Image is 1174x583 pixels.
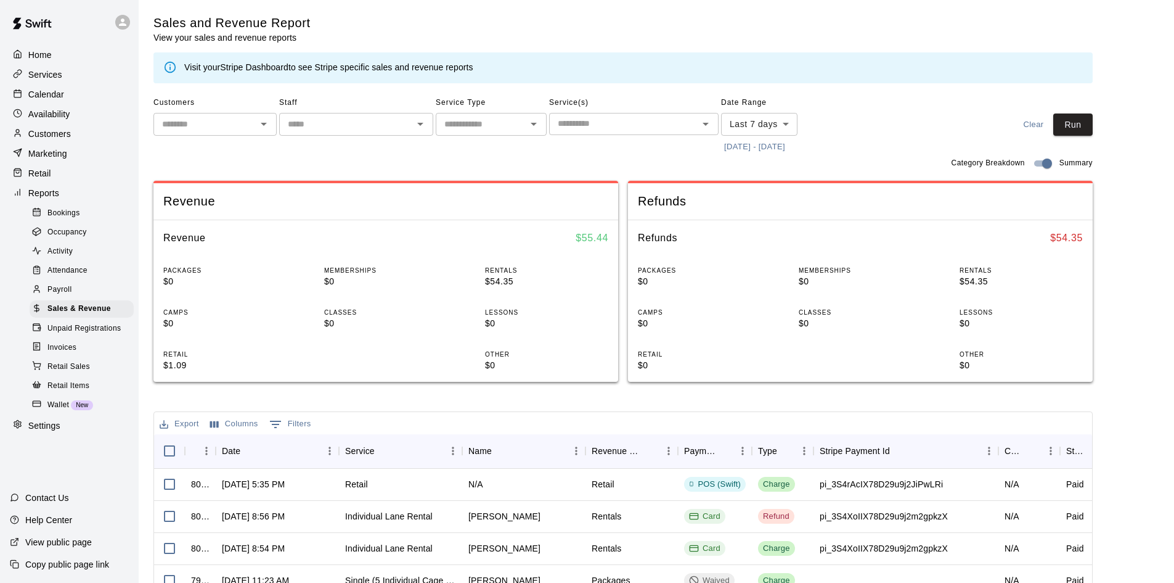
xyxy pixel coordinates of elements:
[890,442,907,460] button: Sort
[30,395,139,415] a: WalletNew
[960,275,1083,288] p: $54.35
[220,62,288,72] a: Stripe Dashboard
[820,478,943,490] div: pi_3S4rAcIX78D29u9j2JiPwLRi
[345,510,433,523] div: Individual Lane Rental
[345,434,375,468] div: Service
[222,478,285,490] div: Sep 7, 2025, 5:35 PM
[191,542,210,555] div: 801767
[820,542,948,555] div: pi_3S4XoIIX78D29u9j2m2gpkzX
[1005,542,1019,555] div: N/A
[468,478,483,490] div: N/A
[1059,157,1093,170] span: Summary
[10,144,129,163] a: Marketing
[960,359,1083,372] p: $0
[163,308,287,317] p: CAMPS
[758,434,777,468] div: Type
[28,167,51,180] p: Retail
[638,275,761,288] p: $0
[799,317,922,330] p: $0
[485,266,608,275] p: RENTALS
[592,478,614,490] div: Retail
[25,514,72,526] p: Help Center
[191,478,210,490] div: 802940
[153,15,311,31] h5: Sales and Revenue Report
[525,115,542,133] button: Open
[163,317,287,330] p: $0
[153,31,311,44] p: View your sales and revenue reports
[638,359,761,372] p: $0
[592,542,622,555] div: Rentals
[721,113,797,136] div: Last 7 days
[752,434,813,468] div: Type
[47,361,90,373] span: Retail Sales
[324,308,447,317] p: CLASSES
[324,275,447,288] p: $0
[697,115,714,133] button: Open
[345,542,433,555] div: Individual Lane Rental
[492,442,509,460] button: Sort
[689,511,720,523] div: Card
[721,93,829,113] span: Date Range
[952,157,1025,170] span: Category Breakdown
[567,442,585,460] button: Menu
[47,380,89,392] span: Retail Items
[485,275,608,288] p: $54.35
[30,357,139,376] a: Retail Sales
[1086,442,1103,460] button: Sort
[184,61,473,75] div: Visit your to see Stripe specific sales and revenue reports
[689,543,720,555] div: Card
[436,93,547,113] span: Service Type
[638,193,1083,210] span: Refunds
[28,128,71,140] p: Customers
[28,187,59,199] p: Reports
[721,138,788,157] button: [DATE] - [DATE]
[960,317,1083,330] p: $0
[468,542,540,555] div: Brandi Clark
[638,308,761,317] p: CAMPS
[30,262,134,279] div: Attendance
[222,510,285,523] div: Sep 6, 2025, 8:56 PM
[10,105,129,123] a: Availability
[998,434,1060,468] div: Coupon
[10,85,129,104] div: Calendar
[820,510,948,523] div: pi_3S4XoIIX78D29u9j2m2gpkzX
[1024,442,1042,460] button: Sort
[1050,230,1083,246] h6: $ 54.35
[10,184,129,202] a: Reports
[777,442,794,460] button: Sort
[10,125,129,143] a: Customers
[163,266,287,275] p: PACKAGES
[1053,114,1093,136] button: Run
[339,434,462,468] div: Service
[30,243,134,260] div: Activity
[485,350,608,359] p: OTHER
[266,415,314,434] button: Show filters
[30,358,134,376] div: Retail Sales
[30,204,139,223] a: Bookings
[763,479,790,490] div: Charge
[47,323,121,335] span: Unpaid Registrations
[28,108,70,120] p: Availability
[1060,434,1122,468] div: Status
[1042,442,1060,460] button: Menu
[763,511,789,523] div: Refund
[47,303,111,315] span: Sales & Revenue
[638,230,677,246] h6: Refunds
[1066,542,1084,555] div: Paid
[10,65,129,84] div: Services
[345,478,368,490] div: Retail
[30,223,139,242] a: Occupancy
[659,442,678,460] button: Menu
[30,281,134,299] div: Payroll
[47,399,69,411] span: Wallet
[733,442,752,460] button: Menu
[689,479,741,490] div: POS (Swift)
[795,442,813,460] button: Menu
[10,416,129,435] a: Settings
[185,434,216,468] div: InvoiceId
[960,308,1083,317] p: LESSONS
[25,492,69,504] p: Contact Us
[28,88,64,101] p: Calendar
[642,442,659,460] button: Sort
